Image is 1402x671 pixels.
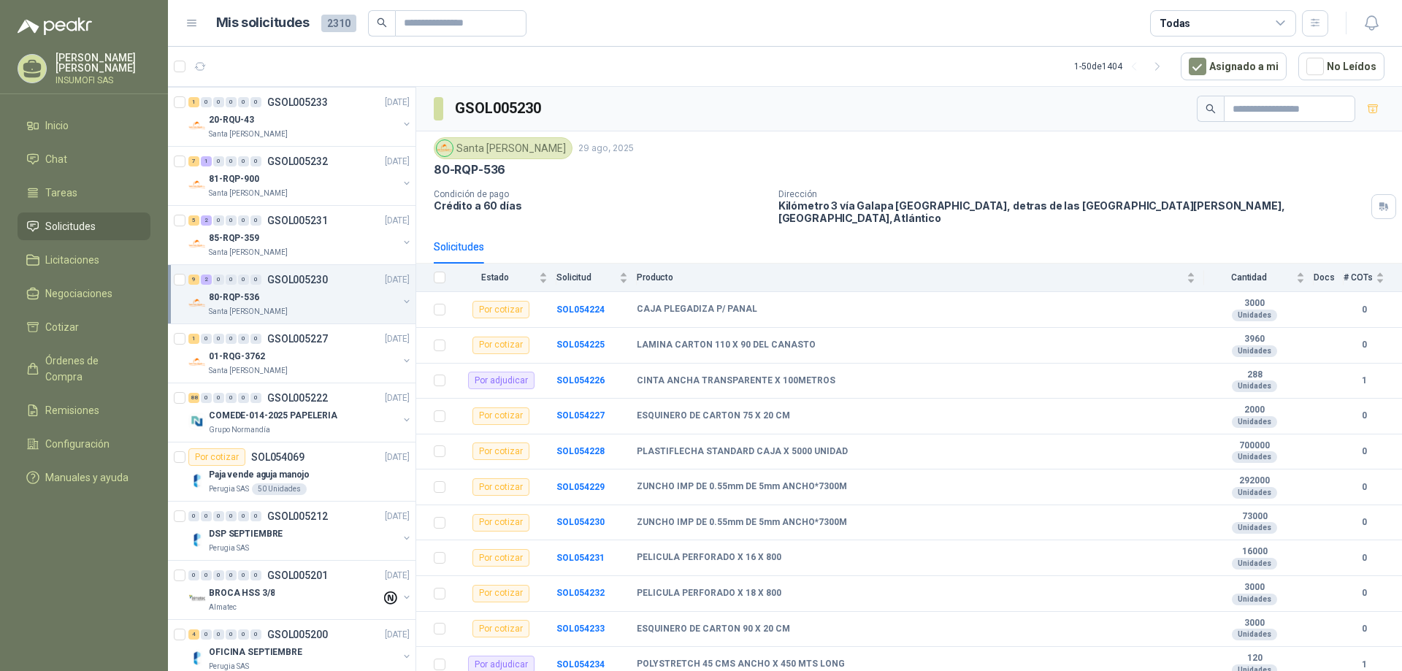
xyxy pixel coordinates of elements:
p: [DATE] [385,569,410,583]
b: 0 [1344,515,1384,529]
p: 29 ago, 2025 [578,142,634,156]
a: SOL054225 [556,340,605,350]
b: 3000 [1204,618,1305,629]
div: Por cotizar [472,407,529,425]
p: DSP SEPTIEMBRE [209,527,283,541]
div: 0 [238,629,249,640]
div: 1 [201,156,212,166]
div: Unidades [1232,594,1277,605]
b: 73000 [1204,511,1305,523]
div: 0 [238,570,249,580]
span: Cantidad [1204,272,1293,283]
p: GSOL005227 [267,334,328,344]
div: 0 [226,511,237,521]
p: 20-RQU-43 [209,113,254,127]
p: GSOL005200 [267,629,328,640]
b: 3000 [1204,298,1305,310]
b: 0 [1344,480,1384,494]
div: 2 [201,215,212,226]
div: 0 [226,334,237,344]
div: 0 [188,511,199,521]
div: 0 [188,570,199,580]
div: 0 [213,215,224,226]
img: Company Logo [188,353,206,371]
div: 0 [213,511,224,521]
p: GSOL005230 [267,275,328,285]
img: Company Logo [188,531,206,548]
p: Santa [PERSON_NAME] [209,247,288,258]
b: 288 [1204,369,1305,381]
div: 0 [201,334,212,344]
th: Producto [637,264,1204,292]
p: 85-RQP-359 [209,231,259,245]
div: 9 [188,275,199,285]
b: ZUNCHO IMP DE 0.55mm DE 5mm ANCHO*7300M [637,517,847,529]
img: Company Logo [188,117,206,134]
span: Negociaciones [45,285,112,302]
a: Negociaciones [18,280,150,307]
div: 0 [213,629,224,640]
img: Company Logo [188,235,206,253]
a: 0 0 0 0 0 0 GSOL005201[DATE] Company LogoBROCA HSS 3/8Almatec [188,567,413,613]
b: CINTA ANCHA TRANSPARENTE X 100METROS [637,375,835,387]
span: Manuales y ayuda [45,469,129,486]
div: 50 Unidades [252,483,307,495]
h1: Mis solicitudes [216,12,310,34]
th: # COTs [1344,264,1402,292]
p: Crédito a 60 días [434,199,767,212]
div: 0 [213,334,224,344]
b: 700000 [1204,440,1305,452]
span: Tareas [45,185,77,201]
span: Configuración [45,436,110,452]
div: Unidades [1232,380,1277,392]
b: POLYSTRETCH 45 CMS ANCHO X 450 MTS LONG [637,659,845,670]
button: Asignado a mi [1181,53,1287,80]
b: SOL054234 [556,659,605,670]
span: search [1206,104,1216,114]
div: 0 [250,629,261,640]
p: Paja vende aguja manojo [209,468,310,482]
div: 0 [201,97,212,107]
div: Por adjudicar [468,372,535,389]
b: SOL054233 [556,624,605,634]
p: Grupo Normandía [209,424,270,436]
span: Producto [637,272,1184,283]
th: Cantidad [1204,264,1314,292]
th: Docs [1314,264,1344,292]
div: Por cotizar [472,337,529,354]
div: Por cotizar [472,585,529,602]
b: SOL054224 [556,304,605,315]
a: SOL054228 [556,446,605,456]
div: 0 [213,97,224,107]
div: 0 [213,156,224,166]
div: 88 [188,393,199,403]
div: Por cotizar [472,549,529,567]
span: Licitaciones [45,252,99,268]
div: Todas [1160,15,1190,31]
a: SOL054231 [556,553,605,563]
b: PELICULA PERFORADO X 16 X 800 [637,552,781,564]
p: Santa [PERSON_NAME] [209,306,288,318]
p: Kilómetro 3 vía Galapa [GEOGRAPHIC_DATA], detras de las [GEOGRAPHIC_DATA][PERSON_NAME], [GEOGRAPH... [778,199,1365,224]
a: 7 1 0 0 0 0 GSOL005232[DATE] Company Logo81-RQP-900Santa [PERSON_NAME] [188,153,413,199]
div: 0 [238,275,249,285]
div: Por cotizar [472,301,529,318]
th: Solicitud [556,264,637,292]
div: 0 [226,393,237,403]
a: SOL054226 [556,375,605,386]
img: Company Logo [188,176,206,193]
div: Por cotizar [472,620,529,637]
p: 01-RQG-3762 [209,350,265,364]
p: GSOL005233 [267,97,328,107]
a: Por cotizarSOL054069[DATE] Company LogoPaja vende aguja manojoPerugia SAS50 Unidades [168,442,415,502]
div: 0 [238,215,249,226]
b: 0 [1344,551,1384,565]
b: ZUNCHO IMP DE 0.55mm DE 5mm ANCHO*7300M [637,481,847,493]
div: 0 [250,393,261,403]
img: Company Logo [188,590,206,607]
button: No Leídos [1298,53,1384,80]
p: Santa [PERSON_NAME] [209,365,288,377]
b: 0 [1344,445,1384,459]
a: SOL054227 [556,410,605,421]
